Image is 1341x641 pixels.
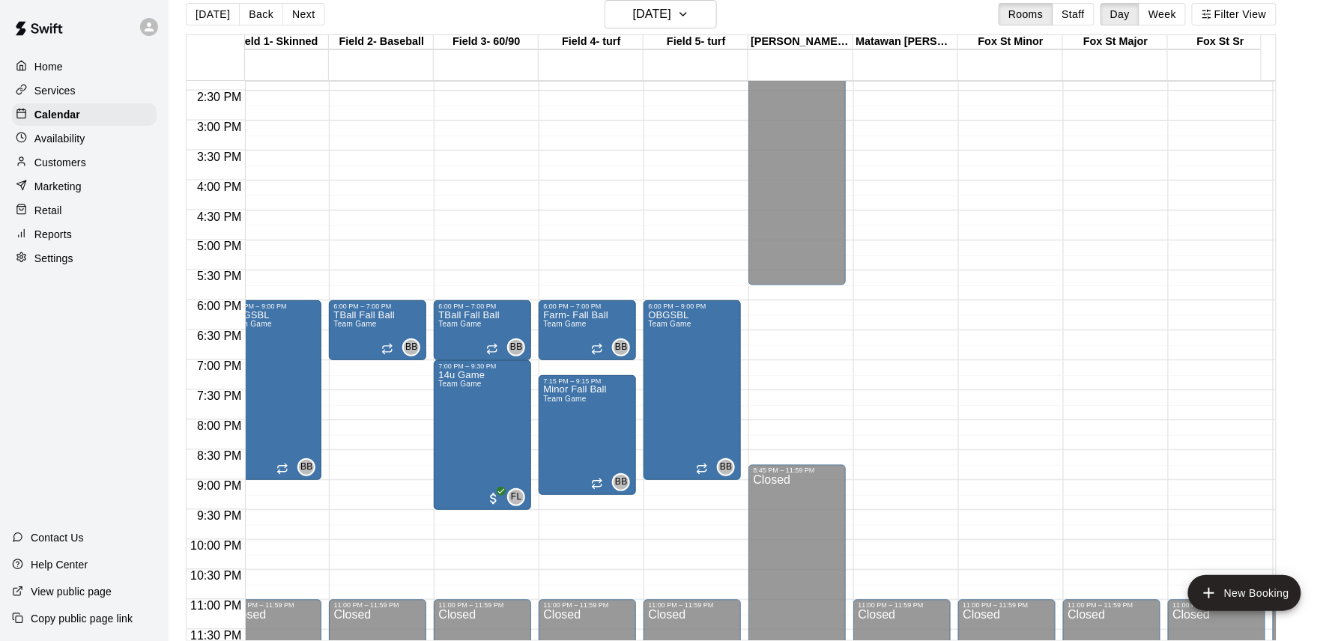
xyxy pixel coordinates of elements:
[486,343,498,355] span: Recurring event
[591,343,603,355] span: Recurring event
[34,107,80,122] p: Calendar
[999,3,1053,25] button: Rooms
[543,377,632,385] div: 7:15 PM – 9:15 PM
[333,320,376,328] span: Team Game
[591,478,603,490] span: Recurring event
[486,491,501,506] span: All customers have paid
[12,223,157,246] a: Reports
[402,338,420,356] div: Brian Burns
[434,35,539,49] div: Field 3- 60/90
[438,303,527,310] div: 6:00 PM – 7:00 PM
[748,35,853,49] div: [PERSON_NAME] Park Snack Stand
[34,131,85,146] p: Availability
[1068,602,1156,610] div: 11:00 PM – 11:59 PM
[187,540,245,553] span: 10:00 PM
[239,3,283,25] button: Back
[34,155,86,170] p: Customers
[193,510,246,523] span: 9:30 PM
[539,375,636,495] div: 7:15 PM – 9:15 PM: Minor Fall Ball
[1172,602,1261,610] div: 11:00 PM – 11:59 PM
[276,463,288,475] span: Recurring event
[228,303,317,310] div: 6:00 PM – 9:00 PM
[438,602,527,610] div: 11:00 PM – 11:59 PM
[633,4,671,25] h6: [DATE]
[12,103,157,126] a: Calendar
[1101,3,1139,25] button: Day
[12,151,157,174] a: Customers
[612,338,630,356] div: Brian Burns
[193,480,246,493] span: 9:00 PM
[34,251,73,266] p: Settings
[405,340,418,355] span: BB
[408,338,420,356] span: Brian Burns
[543,602,632,610] div: 11:00 PM – 11:59 PM
[434,360,531,510] div: 7:00 PM – 9:30 PM: 14u Game
[958,35,1063,49] div: Fox St Minor
[381,343,393,355] span: Recurring event
[224,300,321,480] div: 6:00 PM – 9:00 PM: OBGSBL
[543,303,632,310] div: 6:00 PM – 7:00 PM
[648,303,736,310] div: 6:00 PM – 9:00 PM
[615,340,628,355] span: BB
[228,320,271,328] span: Team Game
[612,473,630,491] div: Brian Burns
[648,320,691,328] span: Team Game
[12,79,157,102] a: Services
[12,199,157,222] div: Retail
[333,602,422,610] div: 11:00 PM – 11:59 PM
[187,570,245,583] span: 10:30 PM
[12,127,157,150] a: Availability
[1188,575,1301,611] button: add
[300,460,313,475] span: BB
[193,360,246,373] span: 7:00 PM
[193,210,246,223] span: 4:30 PM
[539,300,636,360] div: 6:00 PM – 7:00 PM: Farm- Fall Ball
[193,180,246,193] span: 4:00 PM
[193,300,246,313] span: 6:00 PM
[513,338,525,356] span: Brian Burns
[618,473,630,491] span: Brian Burns
[186,3,240,25] button: [DATE]
[1168,35,1273,49] div: Fox St Sr
[193,420,246,433] span: 8:00 PM
[438,380,481,388] span: Team Game
[34,227,72,242] p: Reports
[193,121,246,133] span: 3:00 PM
[34,179,82,194] p: Marketing
[34,83,76,98] p: Services
[187,600,245,613] span: 11:00 PM
[193,91,246,103] span: 2:30 PM
[193,390,246,403] span: 7:30 PM
[297,458,315,476] div: Brian Burns
[723,458,735,476] span: Brian Burns
[858,602,946,610] div: 11:00 PM – 11:59 PM
[282,3,324,25] button: Next
[507,338,525,356] div: Brian Burns
[193,450,246,463] span: 8:30 PM
[224,35,329,49] div: Field 1- Skinned
[717,458,735,476] div: Brian Burns
[228,602,317,610] div: 11:00 PM – 11:59 PM
[510,340,523,355] span: BB
[539,35,644,49] div: Field 4- turf
[12,55,157,78] a: Home
[12,247,157,270] div: Settings
[303,458,315,476] span: Brian Burns
[34,203,62,218] p: Retail
[644,35,748,49] div: Field 5- turf
[193,330,246,343] span: 6:30 PM
[648,602,736,610] div: 11:00 PM – 11:59 PM
[12,175,157,198] a: Marketing
[438,320,481,328] span: Team Game
[507,488,525,506] div: Frank Loconte
[1139,3,1186,25] button: Week
[31,530,84,545] p: Contact Us
[329,35,434,49] div: Field 2- Baseball
[963,602,1051,610] div: 11:00 PM – 11:59 PM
